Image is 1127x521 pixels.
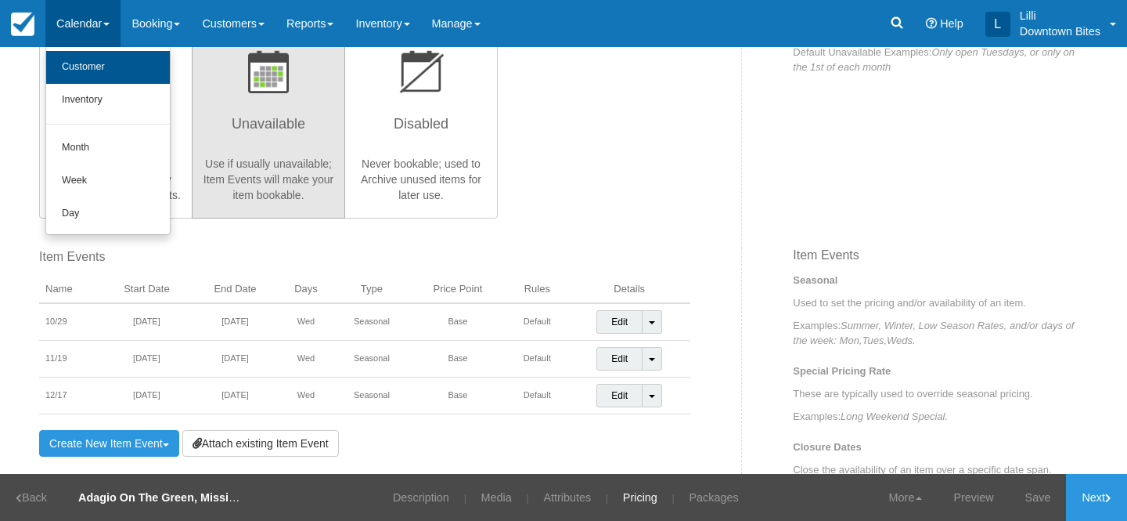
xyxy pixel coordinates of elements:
[506,303,568,341] td: Default
[381,474,461,521] a: Description
[1020,24,1100,39] p: Downtown Bites
[278,276,333,304] th: Days
[1020,8,1100,24] p: Lilli
[46,84,170,117] a: Inventory
[202,109,335,148] h3: Unavailable
[793,386,1088,401] p: These are typically used to override seasonal pricing.
[409,303,506,341] td: Base
[182,430,339,457] a: Attach existing Item Event
[334,303,410,341] td: Seasonal
[793,462,1088,477] p: Close the availability of an item over a specific date span.
[45,47,171,235] ul: Calendar
[793,318,1088,348] p: Examples:
[985,12,1010,37] div: L
[46,132,170,165] a: Month
[39,303,101,341] td: 10/29
[334,378,410,414] td: Seasonal
[596,347,643,371] a: Edit
[409,378,506,414] td: Base
[192,26,345,219] button: Unavailable Use if usually unavailable; Item Events will make your item bookable.
[46,51,170,84] a: Customer
[39,248,690,266] label: Item Events
[278,341,333,378] td: Wed
[793,409,1088,424] p: Examples:
[355,156,488,203] p: Never bookable; used to Archive unused items for later use.
[1066,474,1127,521] a: Next
[793,274,837,286] strong: Seasonal
[202,156,335,203] p: Use if usually unavailable; Item Events will make your item bookable.
[11,13,34,36] img: checkfront-main-nav-mini-logo.png
[46,197,170,230] a: Day
[39,276,101,304] th: Name
[278,303,333,341] td: Wed
[334,276,410,304] th: Type
[39,341,101,378] td: 11/19
[793,45,1088,74] p: Default Unavailable Examples:
[101,341,192,378] td: [DATE]
[940,17,963,30] span: Help
[101,378,192,414] td: [DATE]
[409,341,506,378] td: Base
[793,248,1088,273] h3: Item Events
[409,276,506,304] th: Price Point
[39,430,179,457] a: Create New Item Event
[46,165,170,197] a: Week
[568,276,690,304] th: Details
[193,378,279,414] td: [DATE]
[793,295,1088,310] p: Used to set the pricing and/or availability of an item.
[506,276,568,304] th: Rules
[841,411,948,422] em: Long Weekend Special.
[193,341,279,378] td: [DATE]
[506,378,568,414] td: Default
[39,378,101,414] td: 12/17
[101,276,192,304] th: Start Date
[278,378,333,414] td: Wed
[355,109,488,148] h3: Disabled
[926,18,937,29] i: Help
[398,50,445,93] img: wizard-default-status-disabled-icon.png
[596,310,643,334] a: Edit
[596,384,643,407] a: Edit
[506,341,568,378] td: Default
[531,474,603,521] a: Attributes
[678,474,751,521] a: Packages
[344,26,498,219] button: Disabled Never bookable; used to Archive unused items for later use.
[101,303,192,341] td: [DATE]
[938,474,1009,521] a: Preview
[78,491,315,504] strong: Adagio On The Green, Mission Viejo -Dinner
[470,474,524,521] a: Media
[1010,474,1067,521] a: Save
[793,441,861,453] strong: Closure Dates
[793,320,1074,346] em: Summer, Winter, Low Season Rates, and/or days of the week: Mon,Tues,Weds.
[193,276,279,304] th: End Date
[193,303,279,341] td: [DATE]
[248,50,289,93] img: wizard-default-status-unavailable-icon.png
[334,341,410,378] td: Seasonal
[611,474,669,521] a: Pricing
[793,365,891,377] strong: Special Pricing Rate
[793,46,1075,73] em: Only open Tuesdays, or only on the 1st of each month
[873,474,938,521] a: More
[39,26,193,219] button: Available Item will be bookable, except when closed by [PERSON_NAME] Events.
